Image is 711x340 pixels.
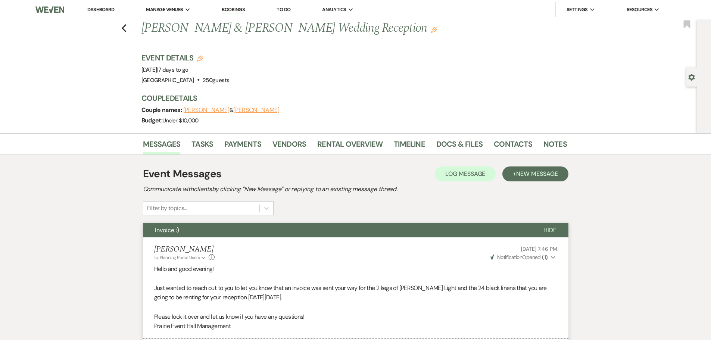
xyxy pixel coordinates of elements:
span: Log Message [445,170,485,178]
span: 250 guests [203,77,229,84]
button: [PERSON_NAME] [183,107,230,113]
a: Contacts [494,138,532,155]
span: | [157,66,188,74]
p: Hello and good evening! [154,264,557,274]
a: Rental Overview [317,138,383,155]
button: [PERSON_NAME] [233,107,280,113]
button: Log Message [435,166,496,181]
span: Resources [627,6,652,13]
h1: [PERSON_NAME] & [PERSON_NAME] Wedding Reception [141,19,476,37]
span: Manage Venues [146,6,183,13]
button: +New Message [502,166,568,181]
strong: ( 1 ) [542,254,548,261]
span: Couple names: [141,106,183,114]
span: [DATE] [141,66,188,74]
h1: Event Messages [143,166,222,182]
h3: Couple Details [141,93,559,103]
button: Invoice :) [143,223,531,237]
button: Hide [531,223,568,237]
a: Vendors [272,138,306,155]
span: Budget: [141,116,163,124]
button: Open lead details [688,73,695,80]
a: Tasks [191,138,213,155]
span: [GEOGRAPHIC_DATA] [141,77,194,84]
a: Dashboard [87,6,114,13]
span: [DATE] 7:46 PM [521,246,557,252]
span: 7 days to go [158,66,188,74]
p: Prairie Event Hall Management [154,321,557,331]
button: NotificationOpened (1) [489,253,557,261]
span: Settings [567,6,588,13]
p: Please look it over and let us know if you have any questions! [154,312,557,322]
h2: Communicate with clients by clicking "New Message" or replying to an existing message thread. [143,185,568,194]
img: Weven Logo [35,2,64,18]
h5: [PERSON_NAME] [154,245,215,254]
span: Analytics [322,6,346,13]
span: & [183,106,280,114]
h3: Event Details [141,53,230,63]
span: Opened [490,254,548,261]
a: Bookings [222,6,245,13]
a: Docs & Files [436,138,483,155]
button: Edit [431,26,437,33]
span: Under $10,000 [162,117,199,124]
a: Notes [543,138,567,155]
span: Notification [497,254,522,261]
a: To Do [277,6,290,13]
span: to: Planning Portal Users [154,255,200,261]
span: Hide [543,226,556,234]
a: Payments [224,138,261,155]
span: New Message [516,170,558,178]
a: Messages [143,138,181,155]
p: Just wanted to reach out to you to let you know that an invoice was sent your way for the 2 kegs ... [154,283,557,302]
a: Timeline [394,138,425,155]
button: to: Planning Portal Users [154,254,207,261]
div: Filter by topics... [147,204,187,213]
span: Invoice :) [155,226,179,234]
